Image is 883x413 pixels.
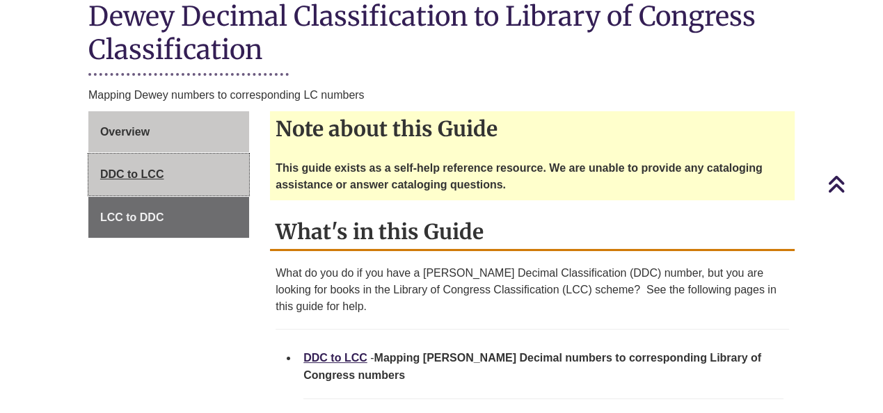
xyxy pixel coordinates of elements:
[276,265,789,315] p: What do you do if you have a [PERSON_NAME] Decimal Classification (DDC) number, but you are looki...
[303,352,761,382] strong: Mapping [PERSON_NAME] Decimal numbers to corresponding Library of Congress numbers
[270,214,795,251] h2: What's in this Guide
[276,162,763,191] strong: This guide exists as a self-help reference resource. We are unable to provide any cataloging assi...
[270,111,795,146] h2: Note about this Guide
[100,126,150,138] span: Overview
[88,197,249,238] a: LCC to DDC
[100,168,164,180] span: DDC to LCC
[88,111,249,238] div: Guide Page Menu
[100,211,164,223] span: LCC to DDC
[303,352,367,364] a: DDC to LCC
[827,175,880,193] a: Back to Top
[88,111,249,153] a: Overview
[88,89,365,101] span: Mapping Dewey numbers to corresponding LC numbers
[88,154,249,195] a: DDC to LCC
